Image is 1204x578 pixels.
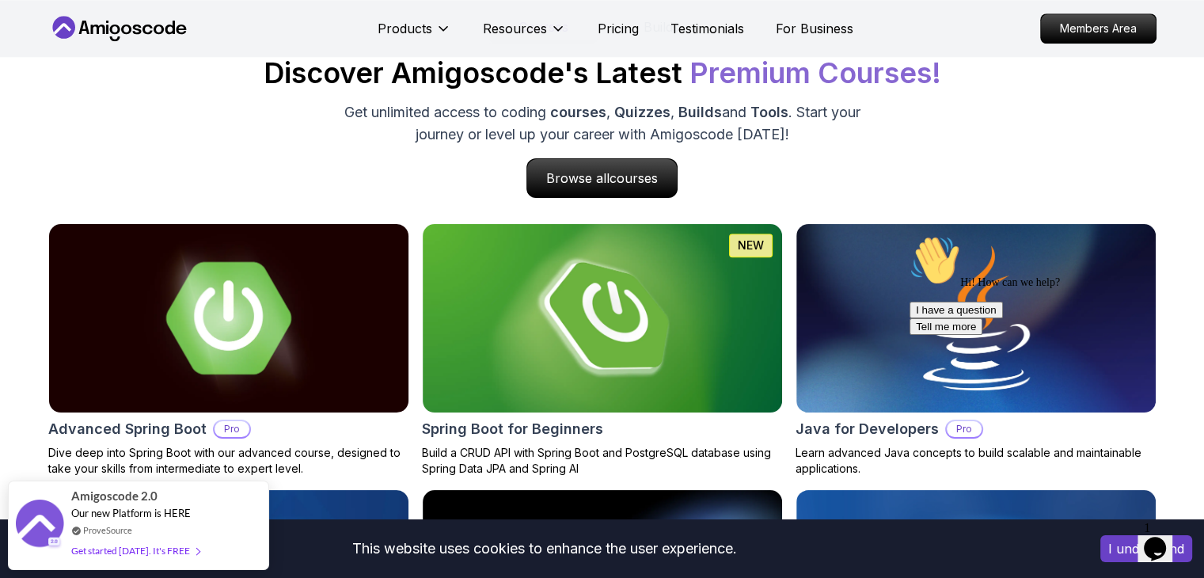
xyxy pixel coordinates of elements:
[71,542,199,560] div: Get started [DATE]. It's FREE
[6,48,157,59] span: Hi! How can we help?
[48,223,409,477] a: Advanced Spring Boot cardAdvanced Spring BootProDive deep into Spring Boot with our advanced cour...
[6,6,291,106] div: 👋Hi! How can we help?I have a questionTell me more
[614,104,670,120] span: Quizzes
[40,219,417,417] img: Advanced Spring Boot card
[71,507,191,519] span: Our new Platform is HERE
[796,223,1157,477] a: Java for Developers cardJava for DevelopersProLearn advanced Java concepts to build scalable and ...
[422,445,783,477] p: Build a CRUD API with Spring Boot and PostgreSQL database using Spring Data JPA and Spring AI
[336,101,868,146] p: Get unlimited access to coding , , and . Start your journey or level up your career with Amigosco...
[1100,535,1192,562] button: Accept cookies
[422,223,783,477] a: Spring Boot for Beginners cardNEWSpring Boot for BeginnersBuild a CRUD API with Spring Boot and P...
[670,19,744,38] a: Testimonials
[215,421,249,437] p: Pro
[483,19,566,51] button: Resources
[12,531,1077,566] div: This website uses cookies to enhance the user experience.
[483,19,547,38] p: Resources
[903,229,1188,507] iframe: chat widget
[598,19,639,38] a: Pricing
[750,104,788,120] span: Tools
[6,89,79,106] button: Tell me more
[378,19,451,51] button: Products
[6,6,57,57] img: :wave:
[689,55,941,90] span: Premium Courses!
[16,500,63,551] img: provesource social proof notification image
[738,238,764,253] p: NEW
[796,224,1156,413] img: Java for Developers card
[48,445,409,477] p: Dive deep into Spring Boot with our advanced course, designed to take your skills from intermedia...
[1138,515,1188,562] iframe: chat widget
[796,445,1157,477] p: Learn advanced Java concepts to build scalable and maintainable applications.
[423,224,782,413] img: Spring Boot for Beginners card
[796,418,939,440] h2: Java for Developers
[527,159,677,197] p: Browse all
[550,104,606,120] span: courses
[83,523,132,537] a: ProveSource
[6,73,100,89] button: I have a question
[678,104,722,120] span: Builds
[264,57,941,89] h2: Discover Amigoscode's Latest
[48,418,207,440] h2: Advanced Spring Boot
[1040,13,1157,44] a: Members Area
[422,418,603,440] h2: Spring Boot for Beginners
[1041,14,1156,43] p: Members Area
[378,19,432,38] p: Products
[610,170,658,186] span: courses
[71,487,158,505] span: Amigoscode 2.0
[526,158,678,198] a: Browse allcourses
[776,19,853,38] a: For Business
